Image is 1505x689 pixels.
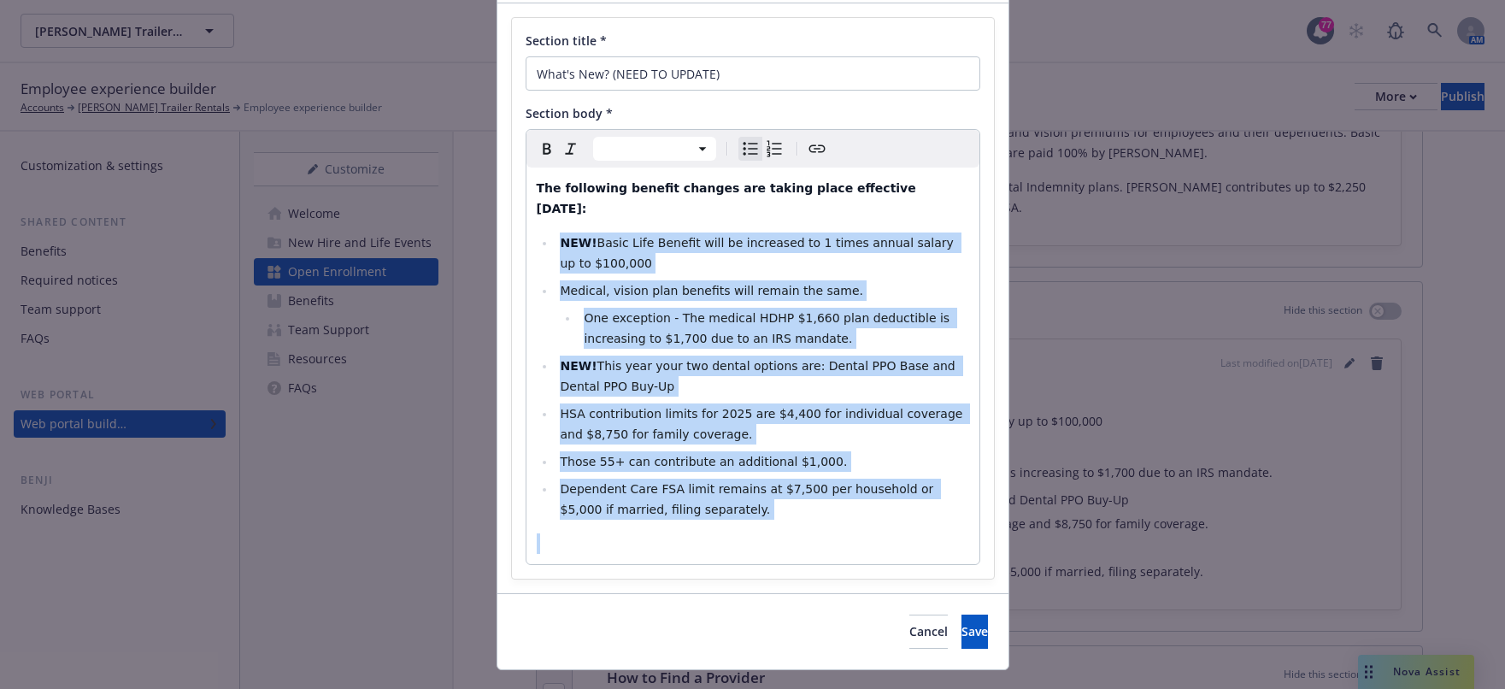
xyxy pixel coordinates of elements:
[526,168,979,564] div: editable markdown
[805,137,829,161] button: Create link
[909,615,948,649] button: Cancel
[738,137,762,161] button: Bulleted list
[560,284,863,297] span: Medical, vision plan benefits will remain the same.
[961,615,988,649] button: Save
[560,482,937,516] span: Dependent Care FSA limit remains at $7,500 per household or $5,000 if married, filing separately.
[535,137,559,161] button: Bold
[526,32,607,49] span: Section title *
[560,359,597,373] strong: NEW!
[584,311,953,345] span: One exception - The medical HDHP $1,660 plan deductible is increasing to $1,700 due to an IRS man...
[560,455,847,468] span: Those 55+ can contribute an additional $1,000.
[560,359,959,393] span: This year your two dental options are: Dental PPO Base and Dental PPO Buy-Up
[560,407,966,441] span: HSA contribution limits for 2025 are $4,400 for individual coverage and $8,750 for family coverage.
[560,236,597,250] strong: NEW!
[559,137,583,161] button: Italic
[909,623,948,639] span: Cancel
[560,236,957,270] span: Basic Life Benefit will be increased to 1 times annual salary up to $100,000
[961,623,988,639] span: Save
[537,181,920,215] strong: The following benefit changes are taking place effective [DATE]:
[526,56,980,91] input: Add title here
[762,137,786,161] button: Numbered list
[526,105,613,121] span: Section body *
[593,137,716,161] button: Block type
[738,137,786,161] div: toggle group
